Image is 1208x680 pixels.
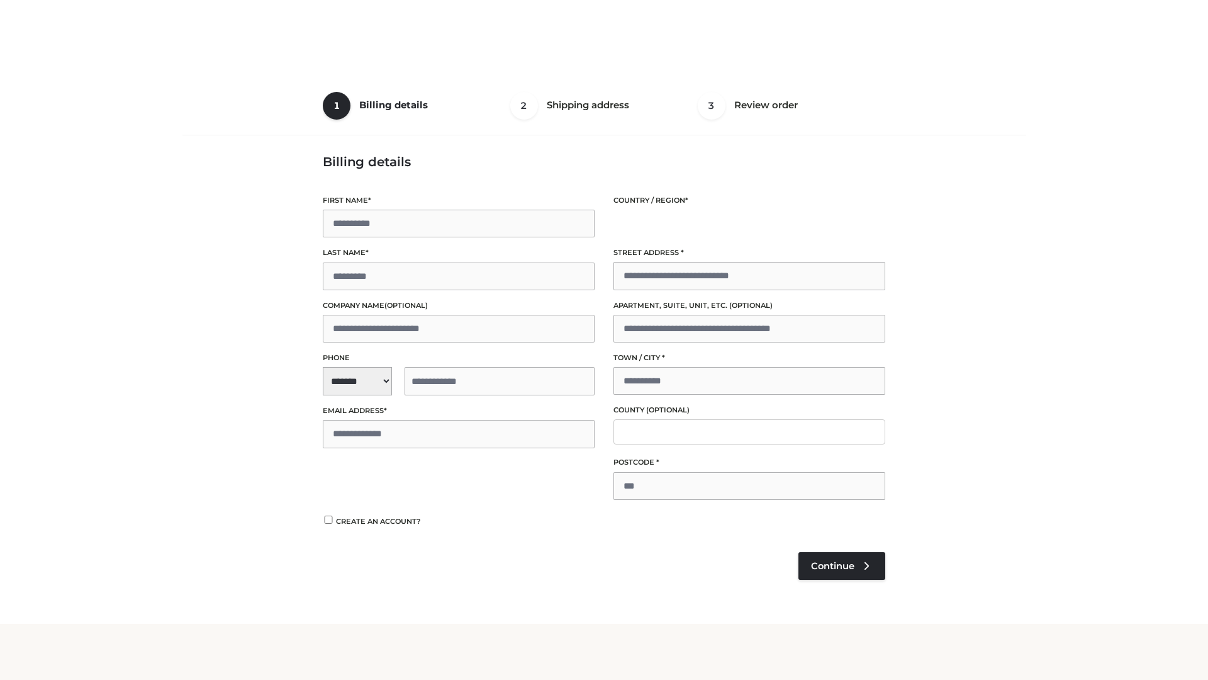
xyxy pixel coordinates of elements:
[613,404,885,416] label: County
[811,560,854,572] span: Continue
[798,552,885,580] a: Continue
[323,352,595,364] label: Phone
[323,300,595,312] label: Company name
[384,301,428,310] span: (optional)
[613,456,885,468] label: Postcode
[613,247,885,259] label: Street address
[323,195,595,207] label: First name
[729,301,773,310] span: (optional)
[613,352,885,364] label: Town / City
[323,154,885,169] h3: Billing details
[613,300,885,312] label: Apartment, suite, unit, etc.
[336,517,421,526] span: Create an account?
[323,247,595,259] label: Last name
[613,195,885,207] label: Country / Region
[323,405,595,417] label: Email address
[646,405,690,414] span: (optional)
[323,516,334,524] input: Create an account?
